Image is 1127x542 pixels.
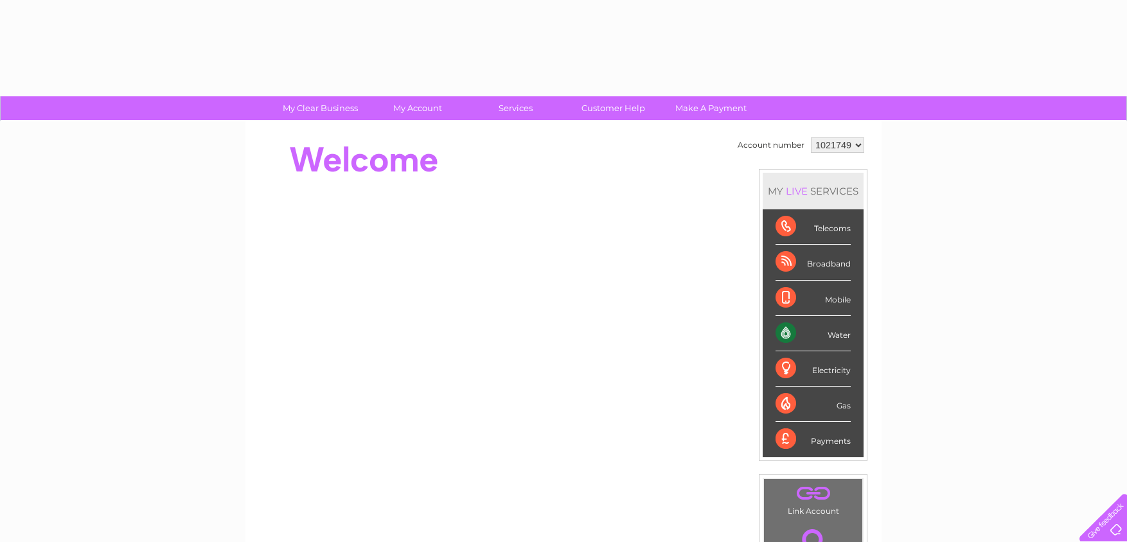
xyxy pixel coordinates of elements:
[658,96,764,120] a: Make A Payment
[776,209,851,245] div: Telecoms
[776,245,851,280] div: Broadband
[776,281,851,316] div: Mobile
[463,96,569,120] a: Services
[776,387,851,422] div: Gas
[776,351,851,387] div: Electricity
[783,185,810,197] div: LIVE
[763,173,864,209] div: MY SERVICES
[776,422,851,457] div: Payments
[767,482,859,505] a: .
[267,96,373,120] a: My Clear Business
[560,96,666,120] a: Customer Help
[776,316,851,351] div: Water
[734,134,808,156] td: Account number
[763,478,863,519] td: Link Account
[365,96,471,120] a: My Account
